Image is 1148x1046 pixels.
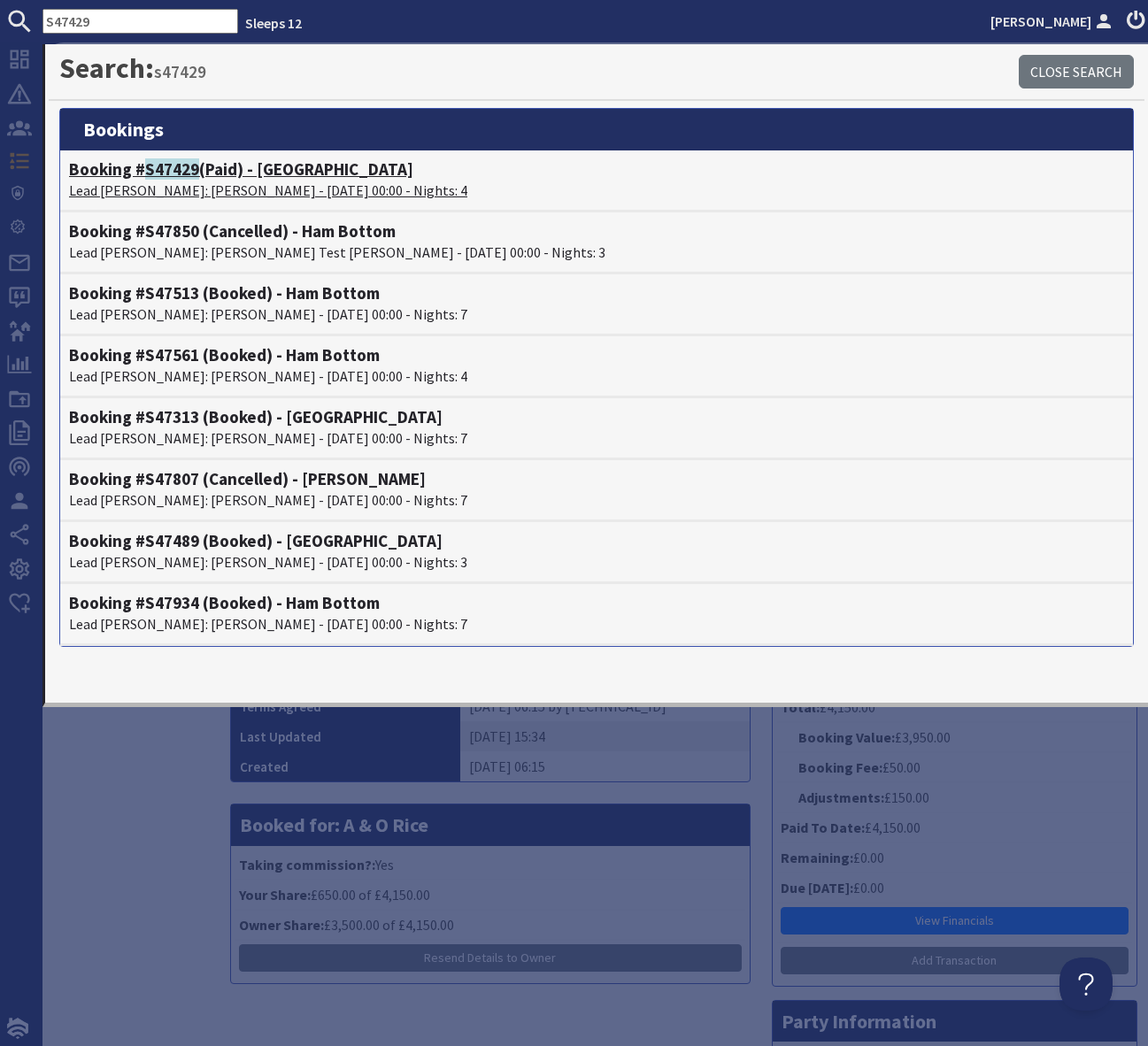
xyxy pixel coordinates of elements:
p: Lead [PERSON_NAME]: [PERSON_NAME] - [DATE] 00:00 - Nights: 4 [69,365,1124,387]
th: Last Updated [231,721,460,751]
h4: Booking #S47313 (Booked) - [GEOGRAPHIC_DATA] [69,407,1124,427]
h3: Booked for: A & O Rice [231,804,750,845]
h4: Booking #S47513 (Booked) - Ham Bottom [69,283,1124,304]
a: [PERSON_NAME] [990,11,1116,32]
h1: Search: [59,51,1019,85]
p: Lead [PERSON_NAME]: [PERSON_NAME] - [DATE] 00:00 - Nights: 7 [69,304,1124,325]
a: View Financials [781,907,1129,934]
p: Lead [PERSON_NAME]: [PERSON_NAME] - [DATE] 00:00 - Nights: 3 [69,551,1124,573]
p: Lead [PERSON_NAME]: [PERSON_NAME] - [DATE] 00:00 - Nights: 7 [69,427,1124,449]
strong: Adjustments: [798,788,884,806]
strong: Taking commission?: [239,856,375,873]
p: Lead [PERSON_NAME]: [PERSON_NAME] - [DATE] 00:00 - Nights: 7 [69,489,1124,511]
a: Booking #S47934 (Booked) - Ham BottomLead [PERSON_NAME]: [PERSON_NAME] - [DATE] 00:00 - Nights: 7 [69,593,1124,635]
a: Booking #S47807 (Cancelled) - [PERSON_NAME]Lead [PERSON_NAME]: [PERSON_NAME] - [DATE] 00:00 - Nig... [69,469,1124,511]
li: £4,150.00 [777,813,1132,843]
h3: bookings [60,109,1133,150]
i: Agreements were checked at the time of signing booking terms:<br>- I AGREE to let Sleeps12.com Li... [321,701,335,715]
a: Close Search [1019,55,1134,88]
strong: Your Share: [239,886,311,904]
small: s47429 [154,61,206,82]
a: Sleeps 12 [245,14,302,32]
strong: Total: [781,698,820,716]
li: £4,150.00 [777,693,1132,723]
a: Booking #S47489 (Booked) - [GEOGRAPHIC_DATA]Lead [PERSON_NAME]: [PERSON_NAME] - [DATE] 00:00 - Ni... [69,531,1124,573]
a: Booking #S47850 (Cancelled) - Ham BottomLead [PERSON_NAME]: [PERSON_NAME] Test [PERSON_NAME] - [D... [69,221,1124,263]
li: £3,500.00 of £4,150.00 [235,911,745,941]
strong: Booking Value: [798,728,895,746]
input: SEARCH [42,9,238,34]
h4: Booking #S47850 (Cancelled) - Ham Bottom [69,221,1124,242]
h4: Booking # (Paid) - [GEOGRAPHIC_DATA] [69,159,1124,180]
li: £650.00 of £4,150.00 [235,881,745,911]
li: £0.00 [777,843,1132,873]
span: S47429 [145,158,199,180]
th: Created [231,751,460,781]
a: Booking #S47513 (Booked) - Ham BottomLead [PERSON_NAME]: [PERSON_NAME] - [DATE] 00:00 - Nights: 7 [69,283,1124,325]
li: £0.00 [777,873,1132,904]
a: Booking #S47561 (Booked) - Ham BottomLead [PERSON_NAME]: [PERSON_NAME] - [DATE] 00:00 - Nights: 4 [69,345,1124,387]
a: Add Transaction [781,947,1129,974]
p: Lead [PERSON_NAME]: [PERSON_NAME] Test [PERSON_NAME] - [DATE] 00:00 - Nights: 3 [69,242,1124,263]
td: [DATE] 15:34 [460,721,750,751]
li: £50.00 [777,753,1132,783]
h4: Booking #S47561 (Booked) - Ham Bottom [69,345,1124,365]
button: Resend Details to Owner [239,944,742,972]
h4: Booking #S47807 (Cancelled) - [PERSON_NAME] [69,469,1124,489]
h3: Party Information [773,1001,1136,1042]
h4: Booking #S47489 (Booked) - [GEOGRAPHIC_DATA] [69,531,1124,551]
a: Booking #S47313 (Booked) - [GEOGRAPHIC_DATA]Lead [PERSON_NAME]: [PERSON_NAME] - [DATE] 00:00 - Ni... [69,407,1124,449]
p: Lead [PERSON_NAME]: [PERSON_NAME] - [DATE] 00:00 - Nights: 7 [69,613,1124,635]
iframe: Toggle Customer Support [1059,958,1113,1011]
li: £150.00 [777,783,1132,813]
img: staytech_i_w-64f4e8e9ee0a9c174fd5317b4b171b261742d2d393467e5bdba4413f4f884c10.svg [7,1018,28,1039]
li: Yes [235,850,745,881]
strong: Remaining: [781,849,853,866]
strong: Booking Fee: [798,758,882,776]
h4: Booking #S47934 (Booked) - Ham Bottom [69,593,1124,613]
p: Lead [PERSON_NAME]: [PERSON_NAME] - [DATE] 00:00 - Nights: 4 [69,180,1124,201]
strong: Owner Share: [239,916,324,934]
strong: Paid To Date: [781,819,865,836]
td: [DATE] 06:15 [460,751,750,781]
span: Resend Details to Owner [424,950,556,965]
li: £3,950.00 [777,723,1132,753]
a: Booking #S47429(Paid) - [GEOGRAPHIC_DATA]Lead [PERSON_NAME]: [PERSON_NAME] - [DATE] 00:00 - Night... [69,159,1124,201]
strong: Due [DATE]: [781,879,853,896]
